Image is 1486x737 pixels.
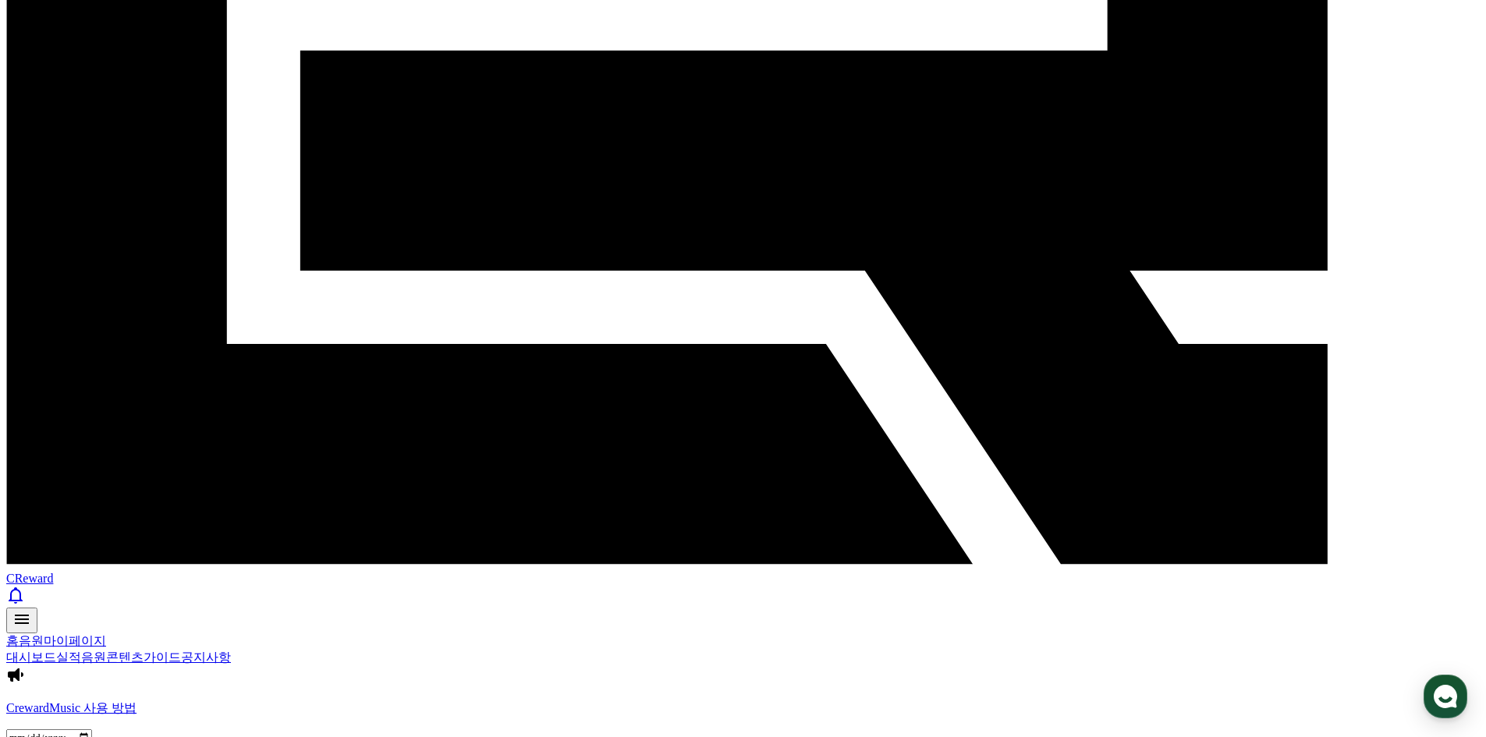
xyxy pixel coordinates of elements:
[5,494,103,533] a: 홈
[103,494,201,533] a: 대화
[201,494,300,533] a: 설정
[6,558,1480,585] a: CReward
[6,634,19,647] a: 홈
[181,650,231,664] a: 공지사항
[81,650,106,664] a: 음원
[6,572,53,585] span: CReward
[241,518,260,530] span: 설정
[19,634,44,647] a: 음원
[106,650,144,664] a: 콘텐츠
[6,650,56,664] a: 대시보드
[56,650,81,664] a: 실적
[6,700,1480,717] a: CrewardMusic 사용 방법
[49,518,59,530] span: 홈
[44,634,106,647] a: 마이페이지
[143,519,161,531] span: 대화
[144,650,181,664] a: 가이드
